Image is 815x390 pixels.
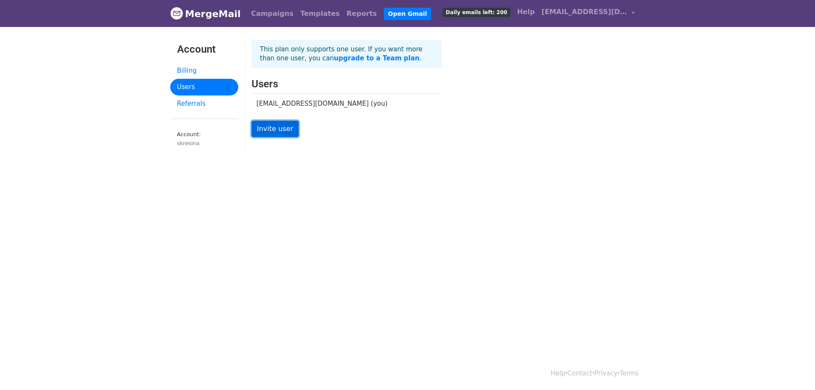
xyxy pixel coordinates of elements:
small: Account: [177,131,231,147]
a: Help [514,3,538,21]
a: upgrade to a Team plan [334,54,420,62]
a: Templates [297,5,343,22]
div: Widget razgovora [772,349,815,390]
a: Contact [567,369,592,377]
a: Invite user [252,121,299,137]
a: Users [170,79,238,95]
a: Privacy [594,369,617,377]
a: Billing [170,63,238,79]
a: Reports [343,5,380,22]
span: [EMAIL_ADDRESS][DOMAIN_NAME] [542,7,627,17]
h3: Users [252,78,442,90]
a: Terms [619,369,638,377]
div: skresina [177,139,231,147]
p: This plan only supports one user. If you want more than one user, you can . [252,40,442,68]
td: [EMAIL_ADDRESS][DOMAIN_NAME] (you) [252,94,429,114]
a: MergeMail [170,5,241,23]
a: Daily emails left: 200 [439,3,514,21]
iframe: Chat Widget [772,349,815,390]
span: Daily emails left: 200 [443,8,510,17]
a: Referrals [170,95,238,112]
a: Help [551,369,565,377]
h3: Account [177,43,231,56]
a: Campaigns [248,5,297,22]
a: Open Gmail [384,8,431,20]
img: MergeMail logo [170,7,183,20]
a: [EMAIL_ADDRESS][DOMAIN_NAME] [538,3,638,24]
